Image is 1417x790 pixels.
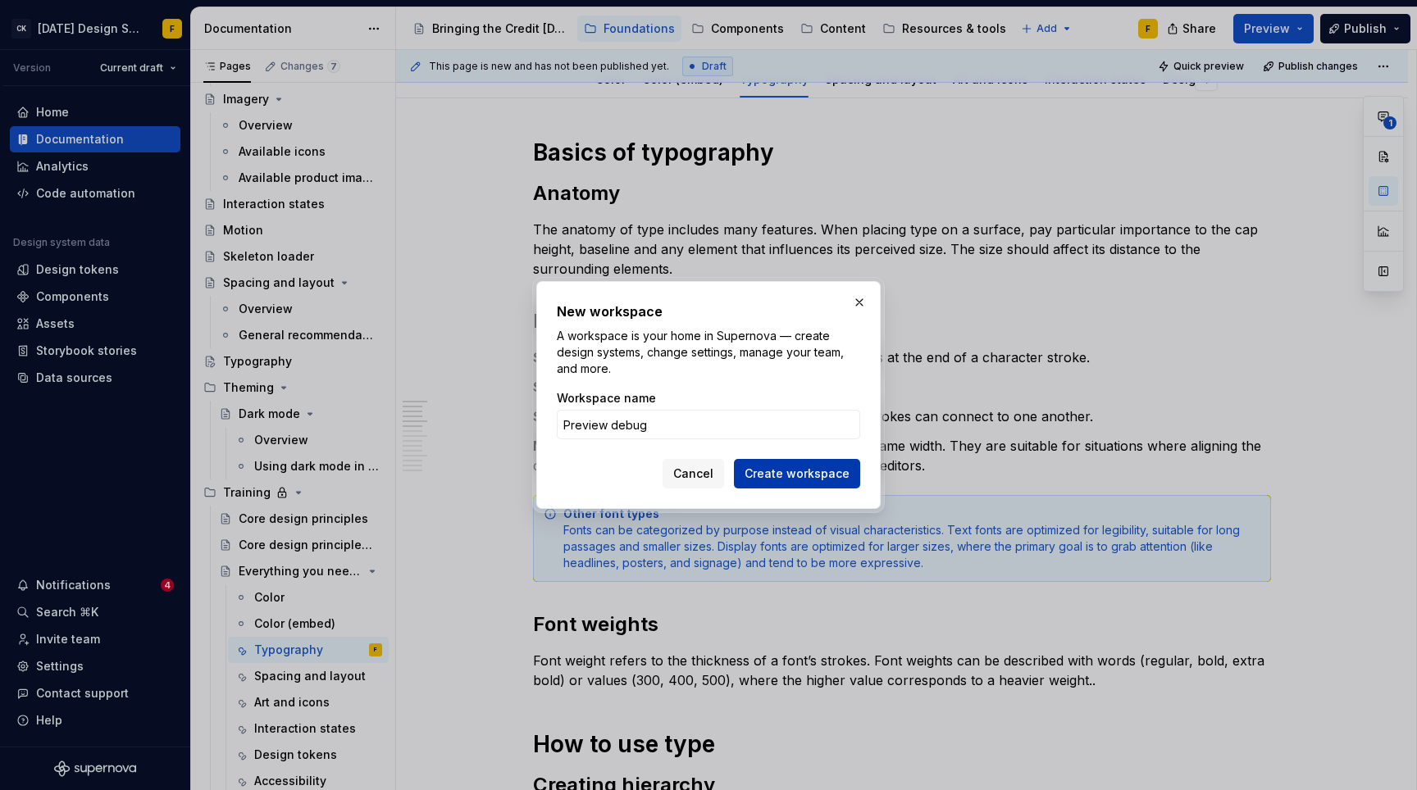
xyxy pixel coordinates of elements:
h2: New workspace [557,302,860,321]
button: Create workspace [734,459,860,488]
button: Cancel [663,459,724,488]
label: Workspace name [557,390,656,406]
p: A workspace is your home in Supernova — create design systems, change settings, manage your team,... [557,328,860,377]
span: Cancel [673,465,713,482]
span: Create workspace [745,465,850,482]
